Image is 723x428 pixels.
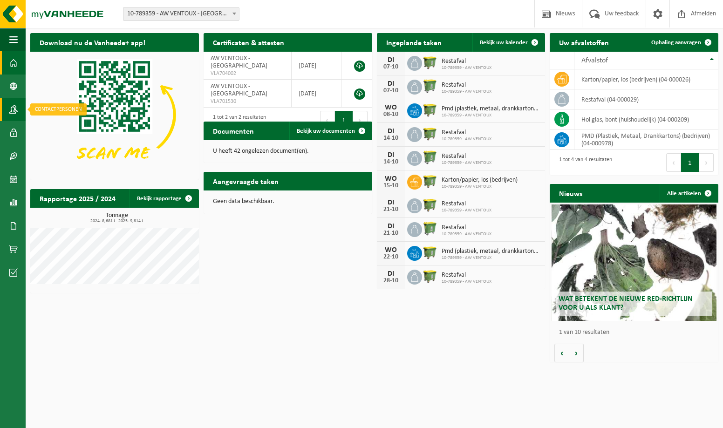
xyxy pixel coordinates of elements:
[442,208,491,213] span: 10-789359 - AW VENTOUX
[442,153,491,160] span: Restafval
[554,152,612,173] div: 1 tot 4 van 4 resultaten
[382,135,400,142] div: 14-10
[442,82,491,89] span: Restafval
[204,172,288,190] h2: Aangevraagde taken
[213,148,363,155] p: U heeft 42 ongelezen document(en).
[422,54,438,70] img: WB-1100-HPE-GN-50
[30,189,125,207] h2: Rapportage 2025 / 2024
[472,33,544,52] a: Bekijk uw kalender
[554,344,569,362] button: Vorige
[442,231,491,237] span: 10-789359 - AW VENTOUX
[382,199,400,206] div: DI
[30,33,155,51] h2: Download nu de Vanheede+ app!
[552,204,717,321] a: Wat betekent de nieuwe RED-richtlijn voor u als klant?
[574,69,718,89] td: karton/papier, los (bedrijven) (04-000026)
[204,122,263,140] h2: Documenten
[442,272,491,279] span: Restafval
[382,278,400,284] div: 28-10
[550,184,592,202] h2: Nieuws
[574,129,718,150] td: PMD (Plastiek, Metaal, Drankkartons) (bedrijven) (04-000978)
[382,223,400,230] div: DI
[574,109,718,129] td: hol glas, bont (huishoudelijk) (04-000209)
[442,184,518,190] span: 10-789359 - AW VENTOUX
[353,111,368,129] button: Next
[422,245,438,260] img: WB-1100-HPE-GN-50
[213,198,363,205] p: Geen data beschikbaar.
[35,212,199,224] h3: Tonnage
[442,105,541,113] span: Pmd (plastiek, metaal, drankkartons) (bedrijven)
[480,40,528,46] span: Bekijk uw kalender
[559,329,714,336] p: 1 van 10 resultaten
[382,183,400,189] div: 15-10
[442,224,491,231] span: Restafval
[442,255,541,261] span: 10-789359 - AW VENTOUX
[422,78,438,94] img: WB-0770-HPE-GN-50
[422,102,438,118] img: WB-1100-HPE-GN-50
[422,149,438,165] img: WB-0770-HPE-GN-50
[382,246,400,254] div: WO
[382,159,400,165] div: 14-10
[289,122,371,140] a: Bekijk uw documenten
[382,230,400,237] div: 21-10
[644,33,717,52] a: Ophaling aanvragen
[30,52,199,178] img: Download de VHEPlus App
[382,151,400,159] div: DI
[422,221,438,237] img: WB-0770-HPE-GN-50
[442,177,518,184] span: Karton/papier, los (bedrijven)
[382,80,400,88] div: DI
[442,113,541,118] span: 10-789359 - AW VENTOUX
[292,52,341,80] td: [DATE]
[442,279,491,285] span: 10-789359 - AW VENTOUX
[651,40,701,46] span: Ophaling aanvragen
[211,70,284,77] span: VLA704002
[382,175,400,183] div: WO
[382,270,400,278] div: DI
[297,128,355,134] span: Bekijk uw documenten
[335,111,353,129] button: 1
[550,33,618,51] h2: Uw afvalstoffen
[382,104,400,111] div: WO
[442,58,491,65] span: Restafval
[211,83,267,97] span: AW VENTOUX - [GEOGRAPHIC_DATA]
[211,98,284,105] span: VLA701530
[442,136,491,142] span: 10-789359 - AW VENTOUX
[681,153,699,172] button: 1
[422,268,438,284] img: WB-1100-HPE-GN-50
[382,254,400,260] div: 22-10
[382,206,400,213] div: 21-10
[123,7,239,21] span: 10-789359 - AW VENTOUX - BRUGGE
[699,153,714,172] button: Next
[442,200,491,208] span: Restafval
[320,111,335,129] button: Previous
[208,110,266,130] div: 1 tot 2 van 2 resultaten
[559,295,693,312] span: Wat betekent de nieuwe RED-richtlijn voor u als klant?
[382,128,400,135] div: DI
[442,89,491,95] span: 10-789359 - AW VENTOUX
[442,65,491,71] span: 10-789359 - AW VENTOUX
[382,88,400,94] div: 07-10
[204,33,293,51] h2: Certificaten & attesten
[660,184,717,203] a: Alle artikelen
[666,153,681,172] button: Previous
[382,64,400,70] div: 07-10
[442,160,491,166] span: 10-789359 - AW VENTOUX
[442,248,541,255] span: Pmd (plastiek, metaal, drankkartons) (bedrijven)
[377,33,451,51] h2: Ingeplande taken
[569,344,584,362] button: Volgende
[292,80,341,108] td: [DATE]
[130,189,198,208] a: Bekijk rapportage
[442,129,491,136] span: Restafval
[382,56,400,64] div: DI
[382,111,400,118] div: 08-10
[581,57,608,64] span: Afvalstof
[35,219,199,224] span: 2024: 8,681 t - 2025: 9,814 t
[422,173,438,189] img: WB-1100-HPE-GN-50
[574,89,718,109] td: restafval (04-000029)
[422,126,438,142] img: WB-1100-HPE-GN-50
[123,7,239,20] span: 10-789359 - AW VENTOUX - BRUGGE
[422,197,438,213] img: WB-1100-HPE-GN-50
[211,55,267,69] span: AW VENTOUX - [GEOGRAPHIC_DATA]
